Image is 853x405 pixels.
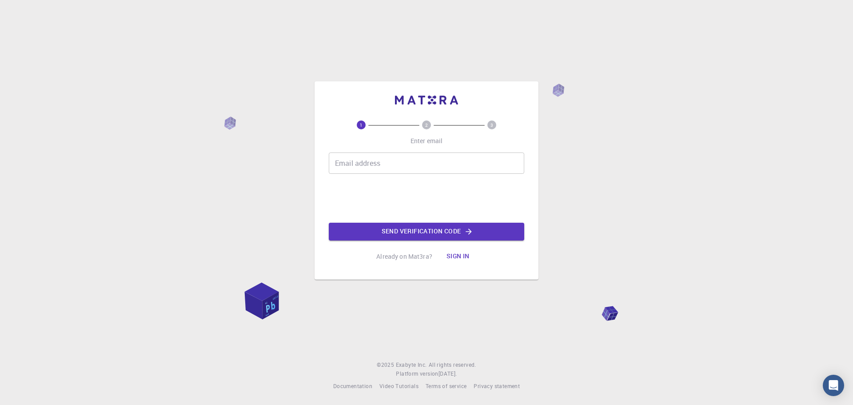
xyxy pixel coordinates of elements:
text: 1 [360,122,363,128]
span: Platform version [396,369,438,378]
a: Privacy statement [474,382,520,391]
p: Already on Mat3ra? [376,252,432,261]
a: Terms of service [426,382,466,391]
a: Documentation [333,382,372,391]
a: Video Tutorials [379,382,419,391]
div: Open Intercom Messenger [823,375,844,396]
span: Terms of service [426,382,466,389]
iframe: reCAPTCHA [359,181,494,216]
text: 2 [425,122,428,128]
span: All rights reserved. [429,361,476,369]
span: Exabyte Inc. [396,361,427,368]
p: Enter email [411,136,443,145]
a: [DATE]. [438,369,457,378]
span: [DATE] . [438,370,457,377]
button: Sign in [439,248,477,265]
span: Privacy statement [474,382,520,389]
text: 3 [490,122,493,128]
button: Send verification code [329,223,524,241]
a: Exabyte Inc. [396,361,427,369]
span: Documentation [333,382,372,389]
span: Video Tutorials [379,382,419,389]
span: © 2025 [377,361,395,369]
